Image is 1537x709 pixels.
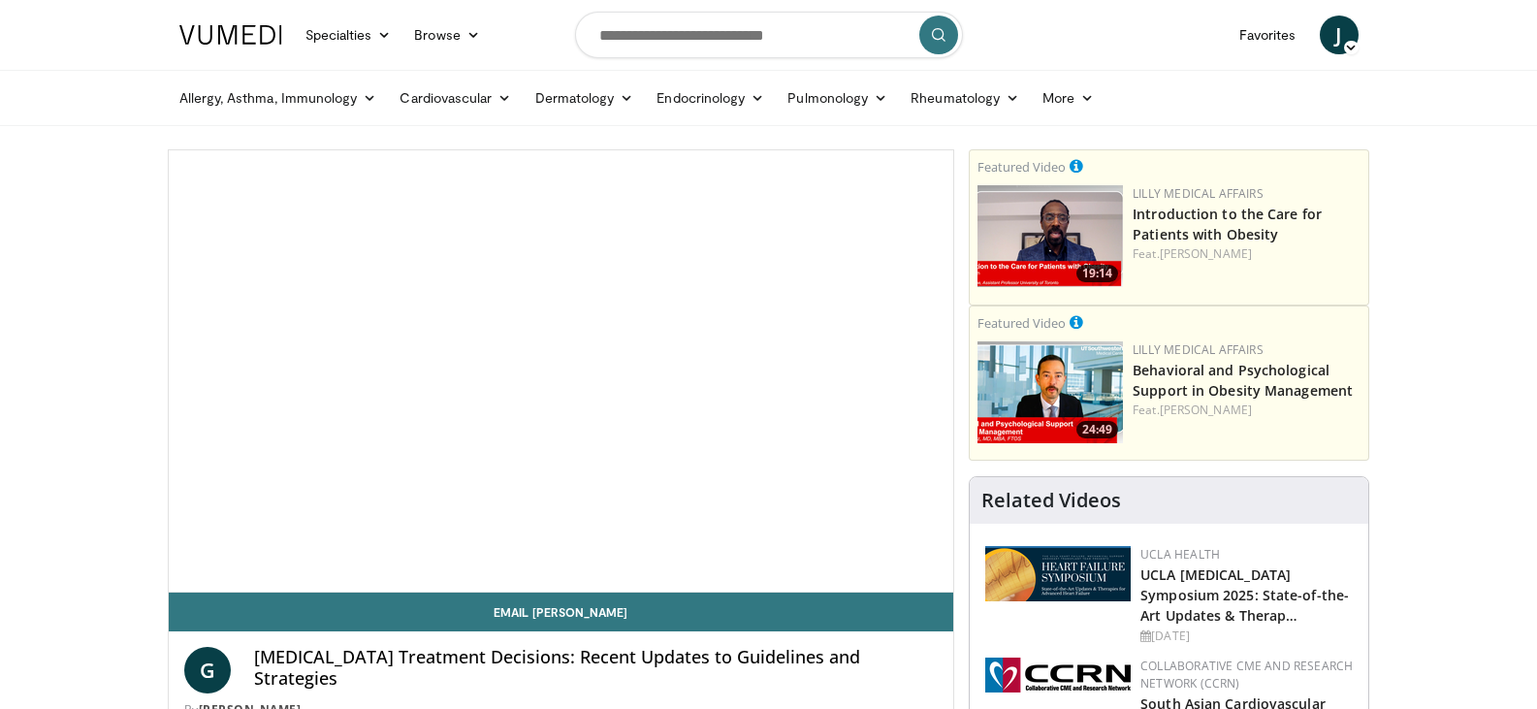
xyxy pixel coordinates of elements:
[184,647,231,693] a: G
[977,158,1066,176] small: Featured Video
[1160,402,1252,418] a: [PERSON_NAME]
[977,185,1123,287] img: acc2e291-ced4-4dd5-b17b-d06994da28f3.png.150x105_q85_crop-smart_upscale.png
[1320,16,1359,54] a: J
[169,593,954,631] a: Email [PERSON_NAME]
[1133,361,1353,400] a: Behavioral and Psychological Support in Obesity Management
[1031,79,1105,117] a: More
[776,79,899,117] a: Pulmonology
[985,658,1131,693] img: a04ee3ba-8487-4636-b0fb-5e8d268f3737.png.150x105_q85_autocrop_double_scale_upscale_version-0.2.png
[1133,205,1322,243] a: Introduction to the Care for Patients with Obesity
[402,16,492,54] a: Browse
[1133,245,1361,263] div: Feat.
[1140,546,1220,563] a: UCLA Health
[977,185,1123,287] a: 19:14
[179,25,282,45] img: VuMedi Logo
[899,79,1031,117] a: Rheumatology
[1140,658,1353,692] a: Collaborative CME and Research Network (CCRN)
[985,546,1131,601] img: 0682476d-9aca-4ba2-9755-3b180e8401f5.png.150x105_q85_autocrop_double_scale_upscale_version-0.2.png
[575,12,963,58] input: Search topics, interventions
[1140,628,1353,645] div: [DATE]
[294,16,403,54] a: Specialties
[1133,185,1264,202] a: Lilly Medical Affairs
[645,79,776,117] a: Endocrinology
[1160,245,1252,262] a: [PERSON_NAME]
[1228,16,1308,54] a: Favorites
[1133,402,1361,419] div: Feat.
[1076,265,1118,282] span: 19:14
[1076,421,1118,438] span: 24:49
[169,150,954,593] video-js: Video Player
[977,341,1123,443] a: 24:49
[981,489,1121,512] h4: Related Videos
[388,79,523,117] a: Cardiovascular
[168,79,389,117] a: Allergy, Asthma, Immunology
[254,647,939,689] h4: [MEDICAL_DATA] Treatment Decisions: Recent Updates to Guidelines and Strategies
[524,79,646,117] a: Dermatology
[977,314,1066,332] small: Featured Video
[1133,341,1264,358] a: Lilly Medical Affairs
[1140,565,1349,625] a: UCLA [MEDICAL_DATA] Symposium 2025: State-of-the-Art Updates & Therap…
[977,341,1123,443] img: ba3304f6-7838-4e41-9c0f-2e31ebde6754.png.150x105_q85_crop-smart_upscale.png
